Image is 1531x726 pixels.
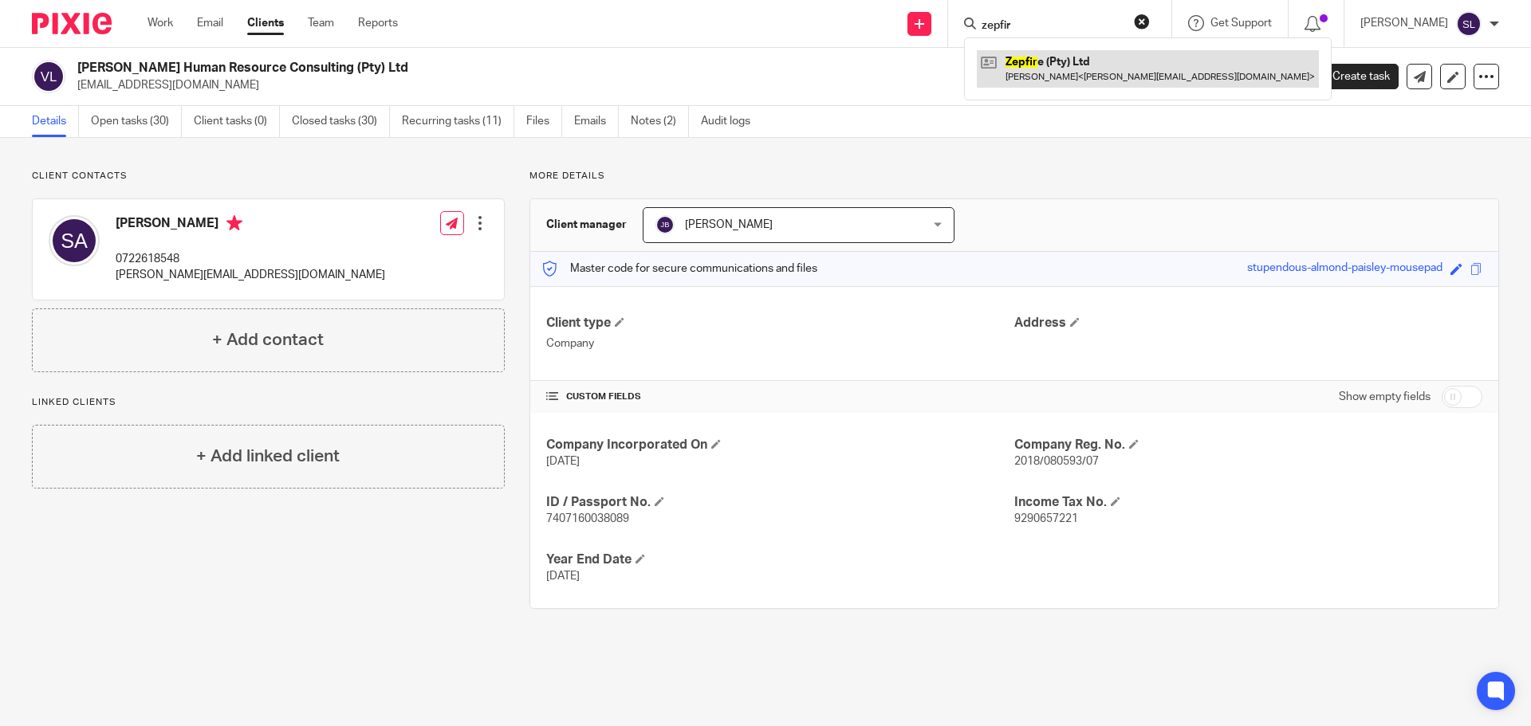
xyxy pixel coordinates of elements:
[194,106,280,137] a: Client tasks (0)
[529,170,1499,182] p: More details
[32,396,505,409] p: Linked clients
[116,251,385,267] p: 0722618548
[546,551,1014,568] h4: Year End Date
[226,215,242,231] i: Primary
[546,390,1014,403] h4: CUSTOM FIELDS
[77,77,1282,93] p: [EMAIL_ADDRESS][DOMAIN_NAME]
[542,261,817,277] p: Master code for secure communications and files
[212,328,324,352] h4: + Add contact
[32,13,112,34] img: Pixie
[1360,15,1448,31] p: [PERSON_NAME]
[116,267,385,283] p: [PERSON_NAME][EMAIL_ADDRESS][DOMAIN_NAME]
[574,106,619,137] a: Emails
[546,437,1014,453] h4: Company Incorporated On
[1014,494,1482,511] h4: Income Tax No.
[1306,64,1399,89] a: Create task
[1014,513,1078,524] span: 9290657221
[32,60,65,93] img: svg%3E
[1339,389,1431,405] label: Show empty fields
[247,15,284,31] a: Clients
[1014,437,1482,453] h4: Company Reg. No.
[196,444,340,469] h4: + Add linked client
[655,215,675,234] img: svg%3E
[197,15,223,31] a: Email
[1014,315,1482,332] h4: Address
[32,106,79,137] a: Details
[1210,18,1272,29] span: Get Support
[685,219,773,230] span: [PERSON_NAME]
[546,315,1014,332] h4: Client type
[292,106,390,137] a: Closed tasks (30)
[116,215,385,235] h4: [PERSON_NAME]
[148,15,173,31] a: Work
[701,106,762,137] a: Audit logs
[308,15,334,31] a: Team
[546,513,629,524] span: 7407160038089
[631,106,689,137] a: Notes (2)
[49,215,100,266] img: svg%3E
[91,106,182,137] a: Open tasks (30)
[546,571,580,582] span: [DATE]
[526,106,562,137] a: Files
[546,494,1014,511] h4: ID / Passport No.
[402,106,514,137] a: Recurring tasks (11)
[546,336,1014,351] p: Company
[358,15,398,31] a: Reports
[32,170,505,182] p: Client contacts
[546,456,580,467] span: [DATE]
[546,217,627,233] h3: Client manager
[1134,14,1150,29] button: Clear
[1247,260,1442,278] div: stupendous-almond-paisley-mousepad
[980,19,1124,33] input: Search
[1456,11,1482,37] img: svg%3E
[1014,456,1099,467] span: 2018/080593/07
[77,60,1041,77] h2: [PERSON_NAME] Human Resource Consulting (Pty) Ltd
